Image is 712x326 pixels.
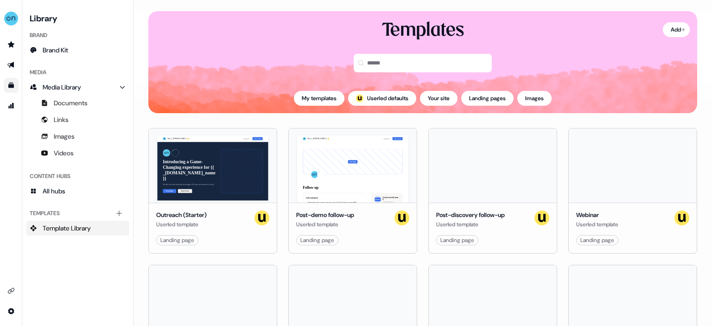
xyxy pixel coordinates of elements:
h3: Library [26,11,129,24]
a: Go to templates [4,78,19,93]
button: Hey {{ _[DOMAIN_NAME] }} 👋Learn moreBook a demoIntroducing a Game-Changing experience for {{ _[DO... [148,128,277,254]
div: Userled template [436,220,505,229]
a: Links [26,112,129,127]
div: Outreach (Starter) [156,211,207,220]
a: Go to attribution [4,98,19,113]
button: Post-discovery follow-upUserled templateuserled logoLanding page [428,128,557,254]
span: Links [54,115,69,124]
button: Images [517,91,552,106]
div: Brand [26,28,129,43]
button: WebinarUserled templateuserled logoLanding page [568,128,697,254]
div: Landing page [580,236,614,245]
div: Userled template [156,220,207,229]
span: All hubs [43,186,65,196]
a: Go to prospects [4,37,19,52]
div: Landing page [440,236,474,245]
div: ; [356,95,363,102]
button: userled logo;Userled defaults [348,91,416,106]
button: Add [663,22,690,37]
button: Hey {{ _[DOMAIN_NAME] }} 👋Learn moreBook a demoYour imageFollow upCall summary Understand what cu... [288,128,417,254]
span: Template Library [43,224,91,233]
button: Landing pages [461,91,514,106]
div: Userled template [296,220,354,229]
span: Media Library [43,83,81,92]
div: Media [26,65,129,80]
a: Documents [26,96,129,110]
a: Images [26,129,129,144]
img: userled logo [254,211,269,225]
a: Go to integrations [4,283,19,298]
img: userled logo [394,211,409,225]
div: Templates [26,206,129,221]
span: Documents [54,98,88,108]
span: Brand Kit [43,45,68,55]
div: Landing page [160,236,194,245]
button: Your site [420,91,458,106]
div: Post-discovery follow-up [436,211,505,220]
a: Media Library [26,80,129,95]
a: Go to outbound experience [4,58,19,72]
a: Videos [26,146,129,160]
a: Go to integrations [4,304,19,319]
a: All hubs [26,184,129,198]
span: Videos [54,148,74,158]
button: My templates [294,91,344,106]
div: Userled template [576,220,618,229]
a: Brand Kit [26,43,129,58]
img: userled logo [534,211,549,225]
span: Images [54,132,75,141]
img: userled logo [674,211,689,225]
div: Post-demo follow-up [296,211,354,220]
div: Content Hubs [26,169,129,184]
img: userled logo [356,95,363,102]
div: Templates [382,19,464,43]
a: Template Library [26,221,129,236]
div: Webinar [576,211,618,220]
div: Landing page [300,236,334,245]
